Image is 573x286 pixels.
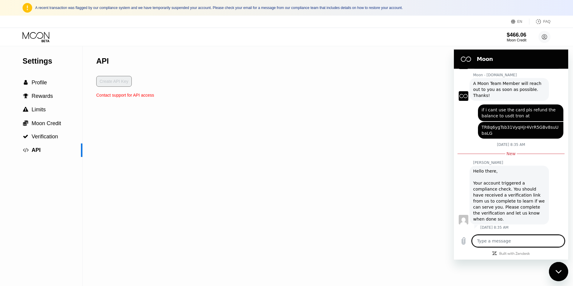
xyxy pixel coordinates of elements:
[23,120,29,126] div: 
[23,57,82,65] div: Settings
[23,107,28,112] span: 
[23,120,28,126] span: 
[32,147,41,153] span: API
[23,93,29,99] div: 
[454,50,568,260] iframe: Messaging window
[24,80,28,85] span: 
[507,38,526,42] div: Moon Credit
[96,57,109,65] div: API
[507,32,526,38] div: $466.06
[543,20,550,24] div: FAQ
[23,93,28,99] span: 
[96,93,154,98] div: Contact support for API access
[35,6,550,10] div: A recent transaction was flagged by our compliance system and we have temporarily suspended your ...
[23,134,29,139] div: 
[32,80,47,86] span: Profile
[511,19,529,25] div: EN
[23,107,29,112] div: 
[529,19,550,25] div: FAQ
[32,93,53,99] span: Rewards
[23,134,28,139] span: 
[32,134,58,140] span: Verification
[517,20,522,24] div: EN
[23,80,29,85] div: 
[507,32,526,42] div: $466.06Moon Credit
[549,262,568,281] iframe: Button to launch messaging window, conversation in progress
[23,147,29,153] span: 
[32,120,61,126] span: Moon Credit
[32,107,46,113] span: Limits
